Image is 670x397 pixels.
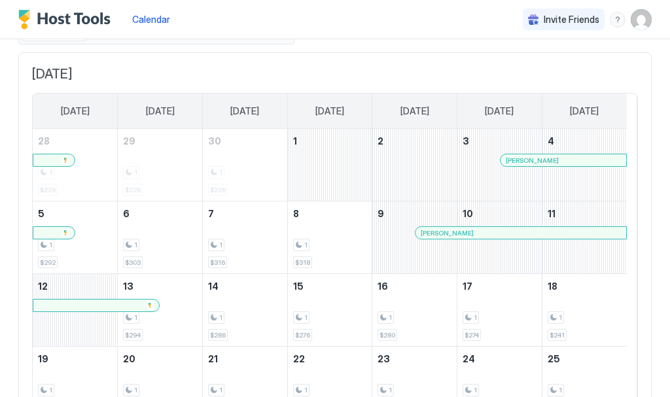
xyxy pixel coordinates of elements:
span: 20 [123,353,135,364]
div: User profile [631,9,652,30]
div: Host Tools Logo [18,10,116,29]
td: September 28, 2025 [33,129,118,201]
span: 5 [38,208,44,219]
a: October 21, 2025 [203,347,287,371]
a: October 10, 2025 [457,201,542,226]
a: October 1, 2025 [288,129,372,153]
span: $280 [379,331,395,339]
span: 10 [463,208,473,219]
a: October 9, 2025 [372,201,457,226]
span: 1 [219,241,222,249]
span: 1 [559,313,562,322]
a: Monday [133,94,188,129]
td: October 14, 2025 [202,274,287,347]
span: $286 [210,331,226,339]
a: October 15, 2025 [288,274,372,298]
span: 15 [293,281,304,292]
span: [DATE] [315,105,344,117]
span: 1 [219,313,222,322]
span: $276 [295,331,310,339]
span: 28 [38,135,50,147]
span: [DATE] [230,105,259,117]
a: October 2, 2025 [372,129,457,153]
a: October 11, 2025 [542,201,627,226]
span: 21 [208,353,218,364]
span: 7 [208,208,214,219]
span: [DATE] [146,105,175,117]
span: 25 [548,353,560,364]
a: October 7, 2025 [203,201,287,226]
span: [PERSON_NAME] [421,229,474,237]
a: Friday [472,94,527,129]
a: October 24, 2025 [457,347,542,371]
td: October 15, 2025 [287,274,372,347]
span: Invite Friends [544,14,599,26]
div: [PERSON_NAME] [421,229,621,237]
a: October 5, 2025 [33,201,117,226]
a: October 23, 2025 [372,347,457,371]
td: October 18, 2025 [542,274,627,347]
span: 1 [474,386,477,394]
span: 6 [123,208,130,219]
td: October 13, 2025 [118,274,203,347]
a: October 3, 2025 [457,129,542,153]
a: October 4, 2025 [542,129,627,153]
span: 4 [548,135,554,147]
td: October 9, 2025 [372,201,457,274]
td: October 10, 2025 [457,201,542,274]
span: [DATE] [400,105,429,117]
a: October 19, 2025 [33,347,117,371]
span: 12 [38,281,48,292]
span: 1 [474,313,477,322]
span: 1 [49,241,52,249]
span: 24 [463,353,475,364]
td: October 4, 2025 [542,129,627,201]
span: 29 [123,135,135,147]
span: 3 [463,135,469,147]
span: 19 [38,353,48,364]
span: 1 [134,241,137,249]
td: September 29, 2025 [118,129,203,201]
span: 9 [378,208,384,219]
a: September 28, 2025 [33,129,117,153]
a: October 20, 2025 [118,347,202,371]
a: Sunday [48,94,103,129]
span: [DATE] [61,105,90,117]
span: 1 [389,313,392,322]
a: October 6, 2025 [118,201,202,226]
span: $294 [125,331,141,339]
span: 1 [304,313,308,322]
span: $316 [210,258,225,267]
span: 23 [378,353,390,364]
span: 1 [219,386,222,394]
td: October 12, 2025 [33,274,118,347]
td: October 5, 2025 [33,201,118,274]
span: $292 [40,258,56,267]
span: [DATE] [485,105,514,117]
span: 1 [134,386,137,394]
td: October 3, 2025 [457,129,542,201]
span: 18 [548,281,557,292]
span: [DATE] [570,105,599,117]
td: October 7, 2025 [202,201,287,274]
span: 30 [208,135,221,147]
span: $303 [125,258,141,267]
td: October 8, 2025 [287,201,372,274]
a: October 12, 2025 [33,274,117,298]
span: 13 [123,281,133,292]
span: 17 [463,281,472,292]
a: Wednesday [302,94,357,129]
a: October 18, 2025 [542,274,627,298]
span: 11 [548,208,555,219]
td: September 30, 2025 [202,129,287,201]
div: menu [610,12,626,27]
span: 1 [293,135,297,147]
td: October 1, 2025 [287,129,372,201]
span: 8 [293,208,299,219]
span: 22 [293,353,305,364]
span: [PERSON_NAME] [506,156,559,165]
span: 1 [134,313,137,322]
span: 14 [208,281,219,292]
span: 2 [378,135,383,147]
a: October 16, 2025 [372,274,457,298]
